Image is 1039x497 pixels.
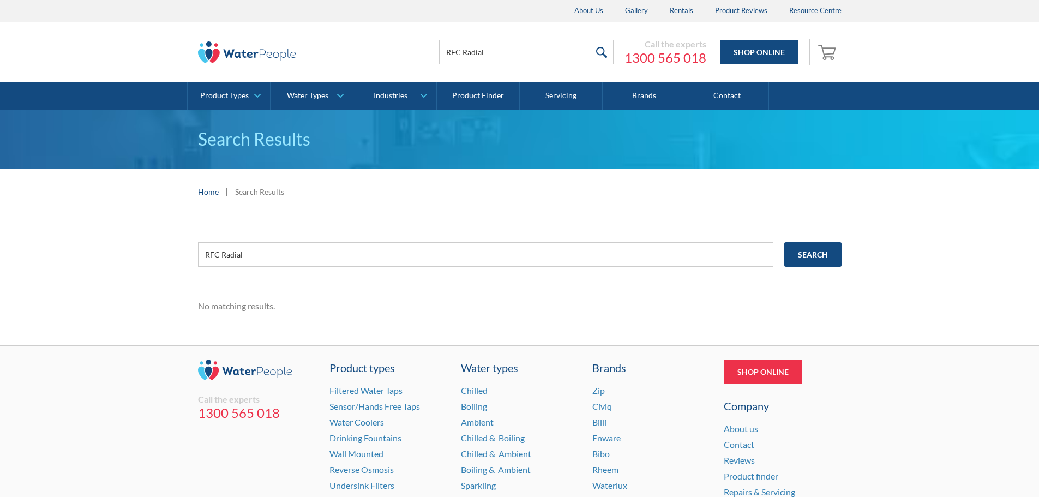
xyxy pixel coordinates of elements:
a: Bibo [592,448,610,459]
a: Water types [461,360,579,376]
a: Reverse Osmosis [329,464,394,475]
a: Boiling & Ambient [461,464,531,475]
a: Boiling [461,401,487,411]
a: Sparkling [461,480,496,490]
a: Product finder [724,471,778,481]
div: Water Types [287,91,328,100]
a: About us [724,423,758,434]
div: Brands [592,360,710,376]
a: Civiq [592,401,612,411]
h1: Search Results [198,126,842,152]
a: Shop Online [724,360,802,384]
a: 1300 565 018 [198,405,316,421]
a: Billi [592,417,606,427]
a: Chilled [461,385,488,396]
div: Search Results [235,186,284,197]
div: Industries [374,91,407,100]
img: shopping cart [818,43,839,61]
a: Waterlux [592,480,627,490]
img: The Water People [198,41,296,63]
a: Chilled & Boiling [461,433,525,443]
a: Enware [592,433,621,443]
div: Product Types [200,91,249,100]
a: Drinking Fountains [329,433,401,443]
a: Undersink Filters [329,480,394,490]
a: Water Types [271,82,353,110]
a: Filtered Water Taps [329,385,403,396]
a: Sensor/Hands Free Taps [329,401,420,411]
a: Contact [686,82,769,110]
a: Product types [329,360,447,376]
a: 1300 565 018 [624,50,706,66]
a: Open cart [815,39,842,65]
a: Servicing [520,82,603,110]
a: Water Coolers [329,417,384,427]
a: Industries [353,82,436,110]
a: Shop Online [720,40,798,64]
a: Reviews [724,455,755,465]
a: Brands [603,82,686,110]
input: Search [784,242,842,267]
a: Product Finder [437,82,520,110]
a: Ambient [461,417,494,427]
div: Call the experts [624,39,706,50]
div: Call the experts [198,394,316,405]
a: Zip [592,385,605,396]
input: e.g. chilled water cooler [198,242,773,267]
a: Wall Mounted [329,448,383,459]
a: Product Types [188,82,270,110]
div: | [224,185,230,198]
a: Rheem [592,464,618,475]
a: Chilled & Ambient [461,448,531,459]
input: Search products [439,40,614,64]
a: Home [198,186,219,197]
a: Repairs & Servicing [724,487,795,497]
a: Contact [724,439,754,450]
div: Company [724,398,842,414]
div: No matching results. [198,300,842,313]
